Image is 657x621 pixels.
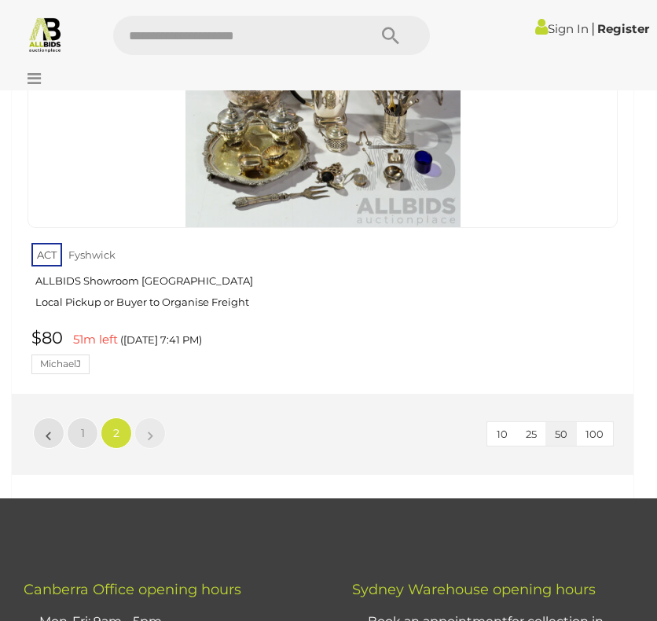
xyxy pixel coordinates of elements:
[351,16,430,55] button: Search
[67,417,98,449] a: 1
[516,422,546,446] button: 25
[497,428,508,440] span: 10
[24,581,241,598] span: Canberra Office opening hours
[134,417,166,449] a: »
[555,428,567,440] span: 50
[31,240,618,321] a: ACT Fyshwick ALLBIDS Showroom [GEOGRAPHIC_DATA] Local Pickup or Buyer to Organise Freight
[597,21,649,36] a: Register
[526,428,537,440] span: 25
[576,422,613,446] button: 100
[535,21,589,36] a: Sign In
[591,20,595,37] span: |
[27,16,64,53] img: Allbids.com.au
[352,581,596,598] span: Sydney Warehouse opening hours
[33,417,64,449] a: «
[545,422,577,446] button: 50
[113,426,119,440] span: 2
[101,417,132,449] a: 2
[81,426,85,440] span: 1
[28,329,622,374] a: $80 51m left ([DATE] 7:41 PM) MichaelJ
[585,428,604,440] span: 100
[487,422,517,446] button: 10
